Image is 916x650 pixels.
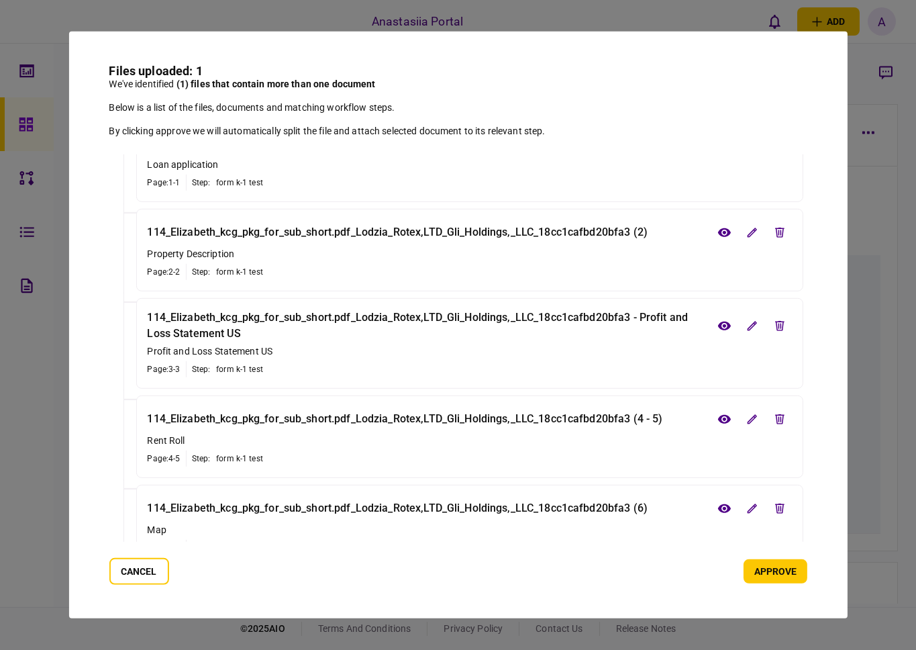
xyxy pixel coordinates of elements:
div: Page: 4-5 [147,453,180,465]
div: By clicking approve we will automatically split the file and attach selected document to its rele... [109,124,807,138]
div: Page: 6-6 [147,542,180,554]
button: view file [713,407,737,431]
span: (1) files that contain more than one document [176,79,376,89]
div: step : [192,363,211,375]
div: Page: 1-1 [147,177,180,189]
button: edit file [740,314,764,338]
div: form k-1 test [216,266,263,278]
div: We've identified [109,77,807,91]
div: form k-1 test [216,453,263,465]
div: step : [192,266,211,278]
div: form k-1 test [216,542,263,554]
div: Below is a list of the files, documents and matching workflow steps. [109,101,807,115]
button: view file [713,314,737,338]
li: Profit and Loss Statement US [136,298,803,389]
div: step : [192,542,211,554]
section: Map [147,523,791,537]
div: step : [192,453,211,465]
button: view file [713,496,737,520]
div: form k-1 test [216,177,263,189]
button: edit file [768,407,792,431]
button: edit file [768,314,792,338]
section: Rent Roll [147,434,791,448]
div: 114_Elizabeth_kcg_pkg_for_sub_short.pdf_Lodzia_Rotex,LTD_Gli_Holdings,_LLC_18cc1cafbd20bfa3 (6) [147,496,647,520]
button: edit file [740,407,764,431]
div: 114_Elizabeth_kcg_pkg_for_sub_short.pdf_Lodzia_Rotex,LTD_Gli_Holdings,_LLC_18cc1cafbd20bfa3 - Pro... [147,310,712,342]
button: Cancel [109,558,168,585]
div: 114_Elizabeth_kcg_pkg_for_sub_short.pdf_Lodzia_Rotex,LTD_Gli_Holdings,_LLC_18cc1cafbd20bfa3 - Loa... [147,123,712,155]
h3: Files uploaded: 1 [109,65,807,77]
li: Loan application [136,111,803,202]
div: step : [192,177,211,189]
div: Page: 2-2 [147,266,180,278]
button: edit file [768,220,792,244]
section: Property Description [147,247,791,261]
button: edit file [740,220,764,244]
div: 114_Elizabeth_kcg_pkg_for_sub_short.pdf_Lodzia_Rotex,LTD_Gli_Holdings,_LLC_18cc1cafbd20bfa3 (2) [147,220,647,244]
button: edit file [768,496,792,520]
button: approve [744,559,807,584]
div: Page: 3-3 [147,363,180,375]
button: edit file [740,496,764,520]
div: 114_Elizabeth_kcg_pkg_for_sub_short.pdf_Lodzia_Rotex,LTD_Gli_Holdings,_LLC_18cc1cafbd20bfa3 (4 - 5) [147,407,662,431]
div: form k-1 test [216,363,263,375]
button: view file [713,220,737,244]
